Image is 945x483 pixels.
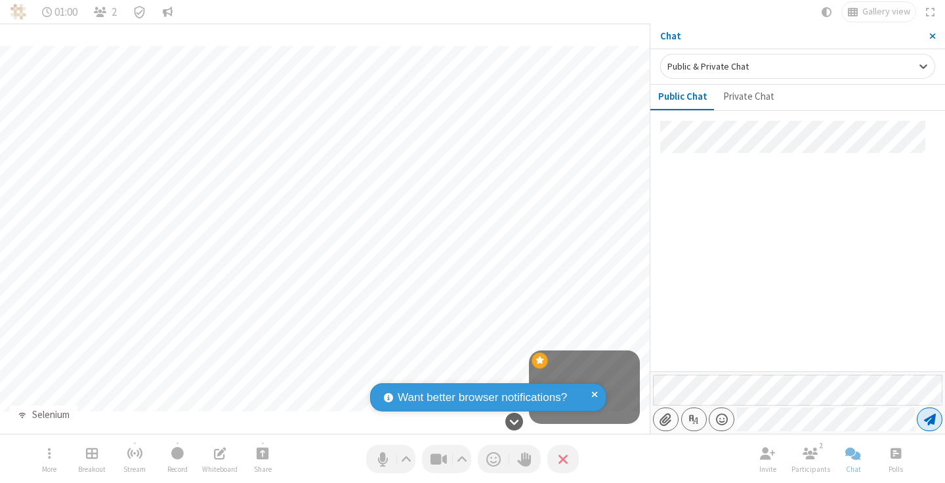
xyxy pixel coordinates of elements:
p: Chat [660,29,919,44]
div: Timer [37,2,83,22]
button: Open menu [709,408,734,431]
div: 2 [816,440,827,451]
button: Audio settings [398,445,415,473]
button: Open participant list [88,2,122,22]
span: Breakout [78,465,106,473]
button: Open shared whiteboard [200,440,240,478]
button: Close sidebar [919,24,945,49]
button: Public Chat [650,85,715,110]
span: 01:00 [54,6,77,18]
button: Mute (⌘+Shift+A) [366,445,415,473]
button: Send a reaction [478,445,509,473]
button: Video setting [453,445,471,473]
span: More [42,465,56,473]
span: Invite [759,465,776,473]
span: Whiteboard [202,465,238,473]
span: 2 [112,6,117,18]
button: Open participant list [791,440,830,478]
button: Open poll [876,440,915,478]
button: Start sharing [243,440,282,478]
button: Close chat [833,440,873,478]
button: Invite participants (⌘+Shift+I) [748,440,787,478]
span: Record [167,465,188,473]
div: Meeting details Encryption enabled [127,2,152,22]
button: Fullscreen [921,2,940,22]
span: Public & Private Chat [667,60,749,72]
span: Chat [846,465,861,473]
button: Raise hand [509,445,541,473]
button: Send message [917,408,942,431]
div: Selenium [27,408,74,423]
span: Want better browser notifications? [398,389,567,406]
span: Gallery view [862,7,910,17]
button: Open menu [30,440,69,478]
button: Manage Breakout Rooms [72,440,112,478]
button: Private Chat [715,85,782,110]
button: Start streaming [115,440,154,478]
span: Participants [791,465,830,473]
span: Stream [123,465,146,473]
span: Polls [889,465,903,473]
img: QA Selenium DO NOT DELETE OR CHANGE [10,4,26,20]
button: Show formatting [681,408,707,431]
button: Conversation [157,2,178,22]
button: Change layout [842,2,915,22]
span: Share [254,465,272,473]
button: Stop video (⌘+Shift+V) [422,445,471,473]
button: Start recording [157,440,197,478]
button: End or leave meeting [547,445,579,473]
button: Using system theme [816,2,837,22]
